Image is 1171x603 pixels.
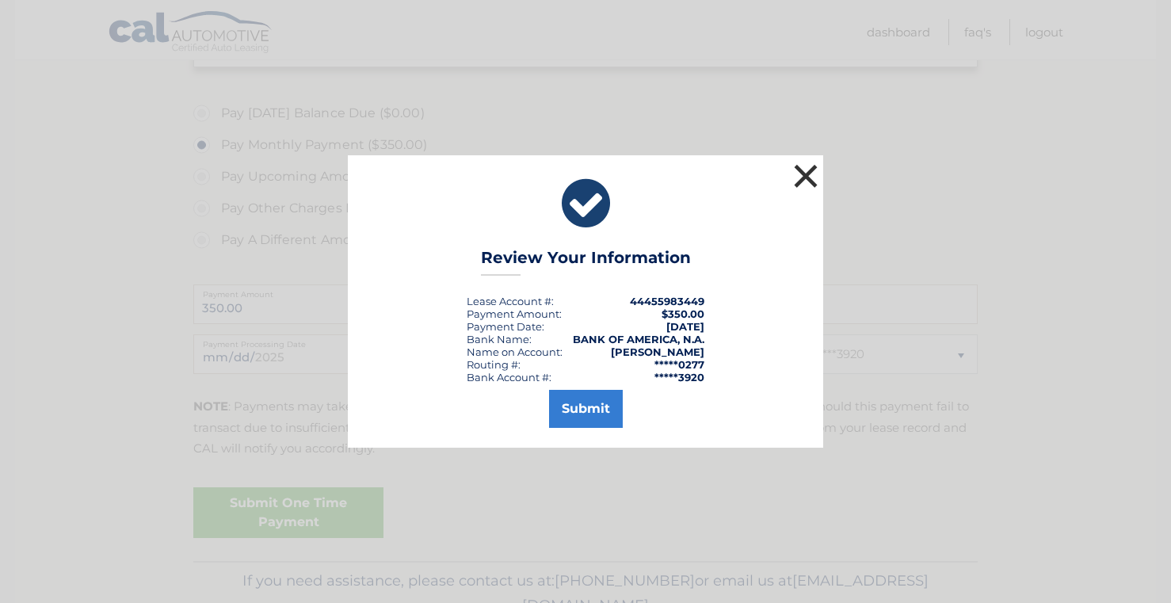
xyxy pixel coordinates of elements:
strong: 44455983449 [630,295,704,307]
strong: BANK OF AMERICA, N.A. [573,333,704,345]
button: × [790,160,822,192]
div: Name on Account: [467,345,563,358]
div: Bank Name: [467,333,532,345]
div: : [467,320,544,333]
span: Payment Date [467,320,542,333]
div: Lease Account #: [467,295,554,307]
h3: Review Your Information [481,248,691,276]
div: Payment Amount: [467,307,562,320]
span: [DATE] [666,320,704,333]
span: $350.00 [662,307,704,320]
button: Submit [549,390,623,428]
strong: [PERSON_NAME] [611,345,704,358]
div: Routing #: [467,358,521,371]
div: Bank Account #: [467,371,551,384]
